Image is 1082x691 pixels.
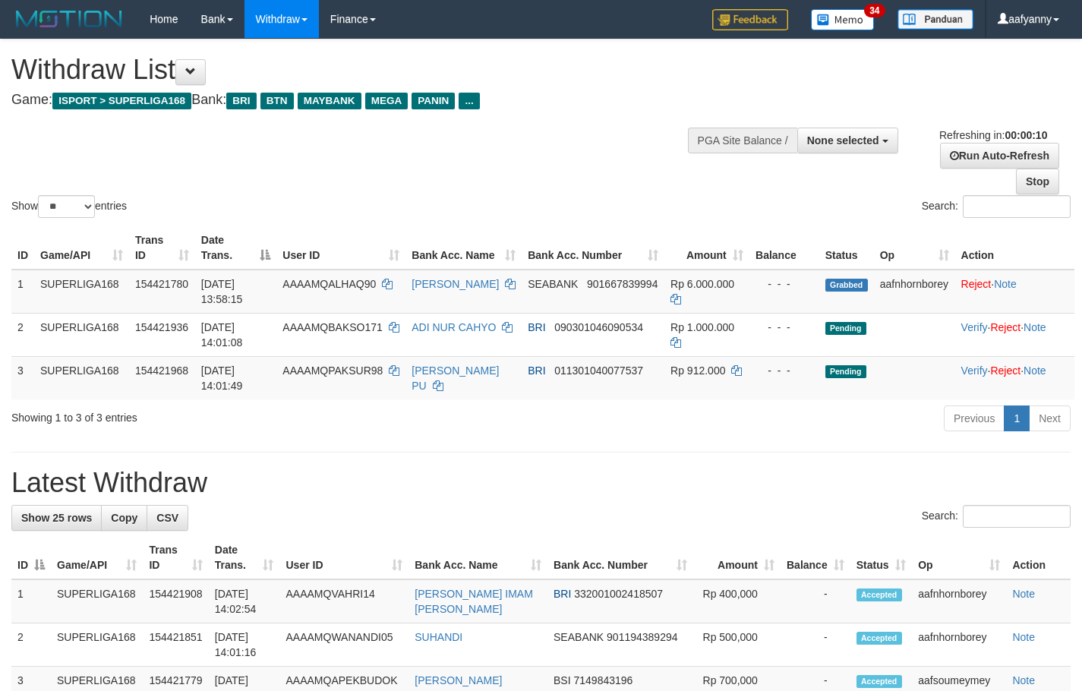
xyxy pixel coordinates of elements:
[990,321,1020,333] a: Reject
[38,195,95,218] select: Showentries
[574,588,663,600] span: Copy 332001002418507 to clipboard
[1012,631,1035,643] a: Note
[195,226,277,270] th: Date Trans.: activate to sort column descending
[34,313,129,356] td: SUPERLIGA168
[415,674,502,686] a: [PERSON_NAME]
[51,579,143,623] td: SUPERLIGA168
[11,93,706,108] h4: Game: Bank:
[135,278,188,290] span: 154421780
[1024,364,1046,377] a: Note
[1024,321,1046,333] a: Note
[856,632,902,645] span: Accepted
[693,536,781,579] th: Amount: activate to sort column ascending
[365,93,409,109] span: MEGA
[201,278,243,305] span: [DATE] 13:58:15
[282,278,376,290] span: AAAAMQALHAQ90
[528,364,545,377] span: BRI
[990,364,1020,377] a: Reject
[955,270,1074,314] td: ·
[1006,536,1071,579] th: Action
[129,226,195,270] th: Trans ID: activate to sort column ascending
[11,579,51,623] td: 1
[11,623,51,667] td: 2
[528,278,578,290] span: SEABANK
[912,623,1006,667] td: aafnhornborey
[143,536,208,579] th: Trans ID: activate to sort column ascending
[749,226,819,270] th: Balance
[781,623,850,667] td: -
[34,270,129,314] td: SUPERLIGA168
[856,675,902,688] span: Accepted
[688,128,797,153] div: PGA Site Balance /
[955,356,1074,399] td: · ·
[276,226,405,270] th: User ID: activate to sort column ascending
[961,364,988,377] a: Verify
[11,313,34,356] td: 2
[547,536,693,579] th: Bank Acc. Number: activate to sort column ascending
[850,536,913,579] th: Status: activate to sort column ascending
[11,356,34,399] td: 3
[756,276,813,292] div: - - -
[51,536,143,579] th: Game/API: activate to sort column ascending
[825,279,868,292] span: Grabbed
[912,579,1006,623] td: aafnhornborey
[143,623,208,667] td: 154421851
[298,93,361,109] span: MAYBANK
[11,270,34,314] td: 1
[11,55,706,85] h1: Withdraw List
[912,536,1006,579] th: Op: activate to sort column ascending
[811,9,875,30] img: Button%20Memo.svg
[522,226,664,270] th: Bank Acc. Number: activate to sort column ascending
[781,536,850,579] th: Balance: activate to sort column ascending
[961,321,988,333] a: Verify
[825,365,866,378] span: Pending
[939,129,1047,141] span: Refreshing in:
[1012,588,1035,600] a: Note
[670,364,725,377] span: Rp 912.000
[459,93,479,109] span: ...
[34,226,129,270] th: Game/API: activate to sort column ascending
[11,8,127,30] img: MOTION_logo.png
[664,226,749,270] th: Amount: activate to sort column ascending
[955,313,1074,356] td: · ·
[961,278,992,290] a: Reject
[1016,169,1059,194] a: Stop
[897,9,973,30] img: panduan.png
[693,579,781,623] td: Rp 400,000
[52,93,191,109] span: ISPORT > SUPERLIGA168
[670,278,734,290] span: Rp 6.000.000
[201,364,243,392] span: [DATE] 14:01:49
[963,195,1071,218] input: Search:
[111,512,137,524] span: Copy
[279,579,409,623] td: AAAAMQVAHRI14
[11,536,51,579] th: ID: activate to sort column descending
[209,536,280,579] th: Date Trans.: activate to sort column ascending
[874,270,955,314] td: aafnhornborey
[1029,405,1071,431] a: Next
[554,364,643,377] span: Copy 011301040077537 to clipboard
[147,505,188,531] a: CSV
[712,9,788,30] img: Feedback.jpg
[963,505,1071,528] input: Search:
[864,4,885,17] span: 34
[412,278,499,290] a: [PERSON_NAME]
[11,226,34,270] th: ID
[670,321,734,333] span: Rp 1.000.000
[21,512,92,524] span: Show 25 rows
[143,579,208,623] td: 154421908
[819,226,874,270] th: Status
[554,321,643,333] span: Copy 090301046090534 to clipboard
[1005,129,1047,141] strong: 00:00:10
[607,631,677,643] span: Copy 901194389294 to clipboard
[693,623,781,667] td: Rp 500,000
[409,536,547,579] th: Bank Acc. Name: activate to sort column ascending
[279,536,409,579] th: User ID: activate to sort column ascending
[940,143,1059,169] a: Run Auto-Refresh
[11,468,1071,498] h1: Latest Withdraw
[11,404,440,425] div: Showing 1 to 3 of 3 entries
[944,405,1005,431] a: Previous
[282,364,383,377] span: AAAAMQPAKSUR98
[201,321,243,349] span: [DATE] 14:01:08
[1012,674,1035,686] a: Note
[756,363,813,378] div: - - -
